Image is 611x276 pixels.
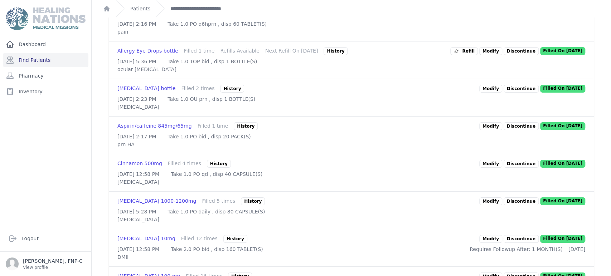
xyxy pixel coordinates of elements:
a: Modify [479,85,502,93]
div: [MEDICAL_DATA] bottle [117,85,175,93]
span: [DATE] [568,246,585,252]
p: [DATE] 5:28 PM [117,208,156,215]
div: Requires Followup After: 1 MONTH(S) [470,246,585,253]
div: History [241,197,265,205]
div: [MEDICAL_DATA] 1000-1200mg [117,197,196,205]
p: pain [117,28,585,35]
p: Take 1.0 PO daily , disp 80 CAPSULE(S) [168,208,265,215]
p: [DATE] 5:36 PM [117,58,156,65]
a: Modify [479,47,502,55]
p: Discontinue [504,47,539,55]
p: Filled On [DATE] [540,85,585,93]
a: Find Patients [3,53,88,67]
p: Filled On [DATE] [540,47,585,55]
p: [DATE] 2:23 PM [117,95,156,103]
p: Take 1.0 TOP bid , disp 1 BOTTLE(S) [168,58,257,65]
a: Dashboard [3,37,88,51]
div: Filled 1 time [184,47,215,55]
p: Filled On [DATE] [540,160,585,168]
p: DMII [117,253,585,261]
div: Allergy Eye Drops bottle [117,47,178,55]
a: Modify [479,122,502,130]
p: Discontinue [504,160,539,168]
div: History [207,160,231,168]
p: Discontinue [504,235,539,243]
div: Aspirin/caffeine 845mg/65mg [117,122,192,130]
div: Filled 12 times [181,235,218,243]
p: View profile [23,265,83,270]
div: Filled 2 times [181,85,214,93]
p: [DATE] 12:58 PM [117,246,159,253]
a: Modify [479,197,502,205]
p: [DATE] 2:17 PM [117,133,156,140]
p: Filled On [DATE] [540,197,585,205]
div: [MEDICAL_DATA] 10mg [117,235,175,243]
p: Discontinue [504,197,539,205]
p: [MEDICAL_DATA] [117,103,585,110]
p: Take 1.0 PO bid , disp 20 PACK(S) [168,133,251,140]
p: [DATE] 12:58 PM [117,171,159,178]
p: Take 1.0 OU prn , disp 1 BOTTLE(S) [168,95,255,103]
p: Take 1.0 PO qd , disp 40 CAPSULE(S) [171,171,262,178]
p: [PERSON_NAME], FNP-C [23,257,83,265]
p: Take 2.0 PO bid , disp 160 TABLET(S) [171,246,263,253]
div: Filled 5 times [202,197,235,205]
span: Refill [454,48,475,55]
p: Filled On [DATE] [540,122,585,130]
a: Patients [130,5,150,12]
p: [DATE] 2:16 PM [117,20,156,28]
div: Next Refill On [DATE] [265,47,318,55]
p: Filled On [DATE] [540,235,585,243]
a: Pharmacy [3,69,88,83]
p: Take 1.0 PO q6hprn , disp 60 TABLET(S) [168,20,267,28]
p: [MEDICAL_DATA] [117,178,585,186]
div: History [220,85,244,93]
img: Medical Missions EMR [6,7,85,30]
p: ocular [MEDICAL_DATA] [117,66,585,73]
a: Modify [479,160,502,168]
p: prn HA [117,141,585,148]
div: Cinnamon 500mg [117,160,162,168]
div: Filled 4 times [168,160,201,168]
p: Discontinue [504,85,539,93]
a: Inventory [3,84,88,99]
a: [PERSON_NAME], FNP-C View profile [6,257,86,270]
div: Refills Available [220,47,259,55]
a: Logout [6,231,86,246]
div: History [223,235,247,243]
p: [MEDICAL_DATA] [117,216,585,223]
p: Discontinue [504,122,539,130]
div: History [324,47,348,55]
a: Modify [479,235,502,243]
div: History [234,122,258,130]
div: Filled 1 time [198,122,228,130]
